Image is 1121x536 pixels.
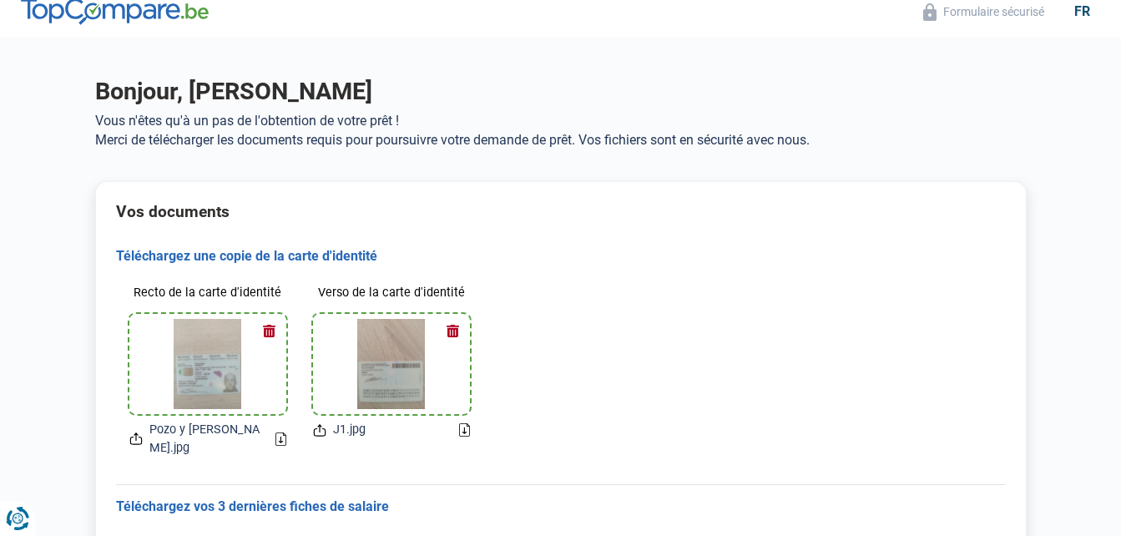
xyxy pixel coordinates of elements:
[129,278,286,307] label: Recto de la carte d'identité
[95,113,1027,129] p: Vous n'êtes qu'à un pas de l'obtention de votre prêt !
[116,498,1006,516] h3: Téléchargez vos 3 dernières fiches de salaire
[313,278,470,307] label: Verso de la carte d'identité
[459,423,470,437] a: Download
[95,132,1027,148] p: Merci de télécharger les documents requis pour poursuivre votre demande de prêt. Vos fichiers son...
[95,77,1027,106] h1: Bonjour, [PERSON_NAME]
[357,319,425,409] img: idCard2File
[149,421,262,457] span: Pozo y [PERSON_NAME].jpg
[116,248,1006,265] h3: Téléchargez une copie de la carte d'identité
[174,319,241,409] img: idCard1File
[918,3,1049,22] button: Formulaire sécurisé
[275,432,286,446] a: Download
[333,421,366,439] span: J1.jpg
[1064,3,1100,19] div: fr
[116,202,1006,221] h2: Vos documents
